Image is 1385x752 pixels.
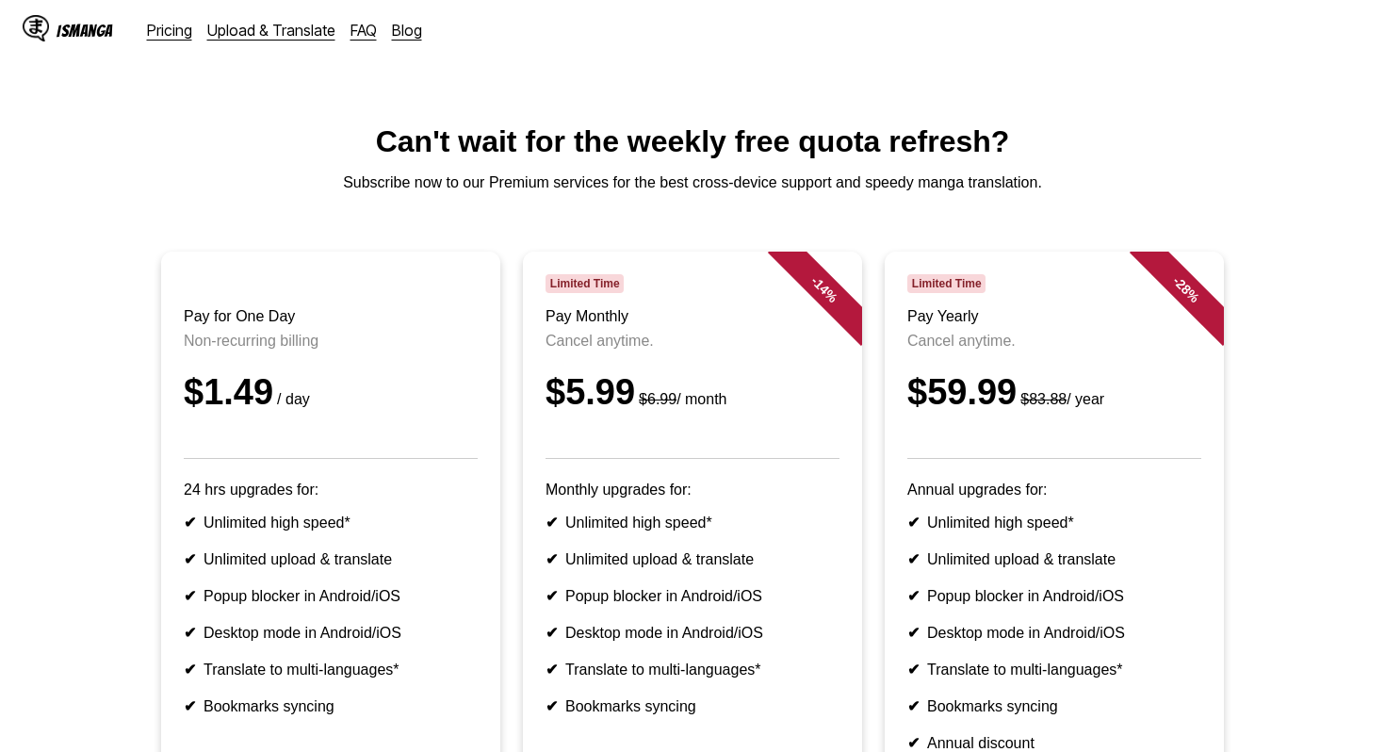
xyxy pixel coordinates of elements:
[207,21,335,40] a: Upload & Translate
[546,514,839,531] li: Unlimited high speed*
[546,550,839,568] li: Unlimited upload & translate
[907,661,1201,678] li: Translate to multi-languages*
[546,587,839,605] li: Popup blocker in Android/iOS
[907,624,1201,642] li: Desktop mode in Android/iOS
[907,588,920,604] b: ✔
[907,735,920,751] b: ✔
[184,372,478,413] div: $1.49
[546,308,839,325] h3: Pay Monthly
[1020,391,1067,407] s: $83.88
[768,233,881,346] div: - 14 %
[907,308,1201,325] h3: Pay Yearly
[184,662,196,678] b: ✔
[546,625,558,641] b: ✔
[546,551,558,567] b: ✔
[392,21,422,40] a: Blog
[907,551,920,567] b: ✔
[907,697,1201,715] li: Bookmarks syncing
[907,550,1201,568] li: Unlimited upload & translate
[546,274,624,293] span: Limited Time
[273,391,310,407] small: / day
[907,514,1201,531] li: Unlimited high speed*
[546,698,558,714] b: ✔
[546,515,558,531] b: ✔
[184,551,196,567] b: ✔
[15,174,1370,191] p: Subscribe now to our Premium services for the best cross-device support and speedy manga translat...
[1017,391,1104,407] small: / year
[184,587,478,605] li: Popup blocker in Android/iOS
[57,22,113,40] div: IsManga
[907,372,1201,413] div: $59.99
[907,662,920,678] b: ✔
[546,661,839,678] li: Translate to multi-languages*
[635,391,726,407] small: / month
[184,697,478,715] li: Bookmarks syncing
[907,625,920,641] b: ✔
[184,661,478,678] li: Translate to multi-languages*
[907,482,1201,499] p: Annual upgrades for:
[907,587,1201,605] li: Popup blocker in Android/iOS
[23,15,147,45] a: IsManga LogoIsManga
[184,514,478,531] li: Unlimited high speed*
[546,482,839,499] p: Monthly upgrades for:
[907,333,1201,350] p: Cancel anytime.
[1130,233,1243,346] div: - 28 %
[184,515,196,531] b: ✔
[546,624,839,642] li: Desktop mode in Android/iOS
[907,274,986,293] span: Limited Time
[546,588,558,604] b: ✔
[546,372,839,413] div: $5.99
[907,698,920,714] b: ✔
[15,124,1370,159] h1: Can't wait for the weekly free quota refresh?
[639,391,676,407] s: $6.99
[546,662,558,678] b: ✔
[147,21,192,40] a: Pricing
[184,624,478,642] li: Desktop mode in Android/iOS
[184,333,478,350] p: Non-recurring billing
[184,482,478,499] p: 24 hrs upgrades for:
[546,333,839,350] p: Cancel anytime.
[184,698,196,714] b: ✔
[184,550,478,568] li: Unlimited upload & translate
[350,21,377,40] a: FAQ
[546,697,839,715] li: Bookmarks syncing
[184,308,478,325] h3: Pay for One Day
[184,588,196,604] b: ✔
[907,734,1201,752] li: Annual discount
[184,625,196,641] b: ✔
[907,515,920,531] b: ✔
[23,15,49,41] img: IsManga Logo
